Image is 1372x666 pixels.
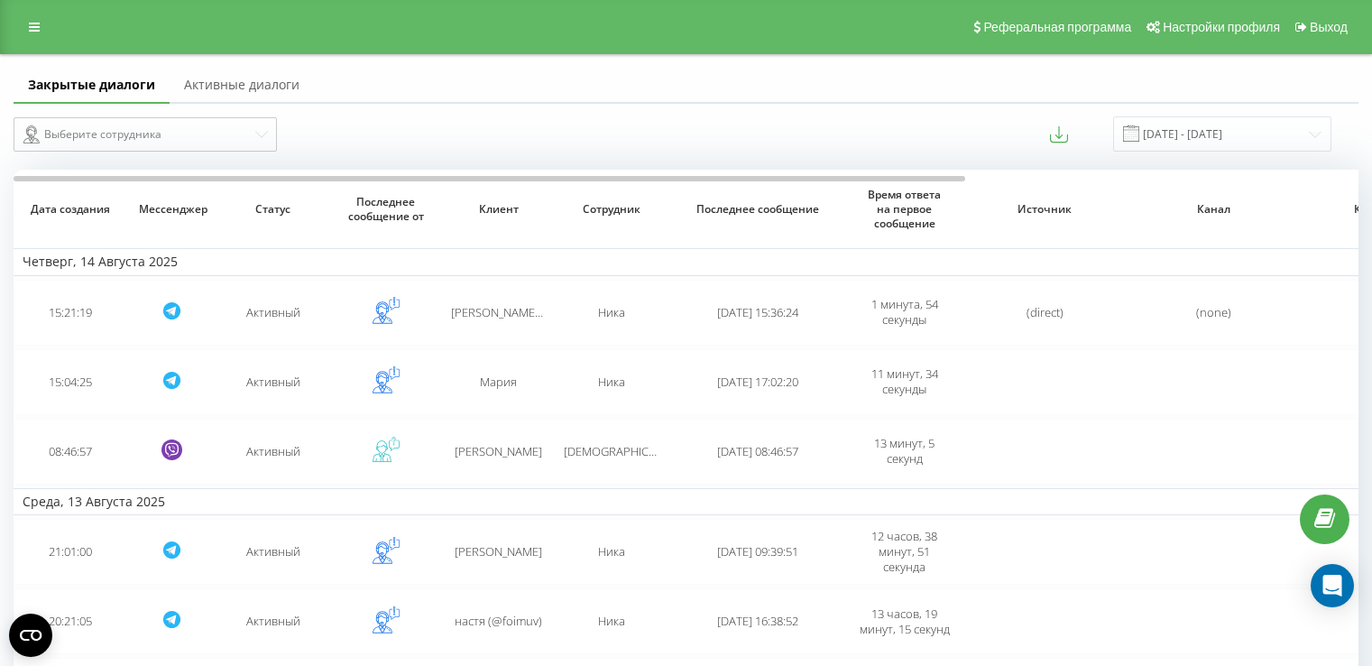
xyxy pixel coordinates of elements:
[14,349,126,415] td: 15:04:25
[1196,304,1231,320] span: (none)
[216,349,329,415] td: Активный
[14,588,126,654] td: 20:21:05
[455,613,542,629] span: настя (@foimuv)
[848,519,961,585] td: 12 часов, 38 минут, 51 секунда
[230,202,316,217] span: Статус
[848,349,961,415] td: 11 минут, 34 секунды
[455,543,542,560] span: [PERSON_NAME]
[1050,125,1068,143] button: Экспортировать сообщения
[598,304,625,320] span: Ника
[216,419,329,485] td: Активный
[717,613,798,629] span: [DATE] 16:38:52
[977,202,1112,217] span: Источник
[27,202,113,217] span: Дата создания
[717,543,798,560] span: [DATE] 09:39:51
[14,280,126,346] td: 15:21:19
[14,419,126,485] td: 08:46:57
[14,68,170,104] a: Закрытые диалоги
[170,68,314,104] a: Активные диалоги
[456,202,541,217] span: Клиент
[717,304,798,320] span: [DATE] 15:36:24
[216,519,329,585] td: Активный
[216,280,329,346] td: Активный
[1311,564,1354,607] div: Open Intercom Messenger
[568,202,654,217] span: Сотрудник
[848,280,961,346] td: 1 минута, 54 секунды
[598,543,625,560] span: Ника
[343,195,428,223] span: Последнее сообщение от
[685,202,831,217] span: Последнее сообщение
[1163,20,1280,34] span: Настройки профиля
[161,439,182,460] svg: Viber
[451,304,731,320] span: [PERSON_NAME] (@annakrav4enko) [PERSON_NAME]
[480,374,517,390] span: Мария
[848,588,961,654] td: 13 часов, 19 минут, 15 секунд
[598,613,625,629] span: Ника
[139,202,204,217] span: Мессенджер
[848,419,961,485] td: 13 минут, 5 секунд
[717,374,798,390] span: [DATE] 17:02:20
[1146,202,1281,217] span: Канал
[14,519,126,585] td: 21:01:00
[9,614,52,657] button: Open CMP widget
[455,443,542,459] span: [PERSON_NAME]
[598,374,625,390] span: Ника
[1310,20,1348,34] span: Выход
[564,443,686,459] span: [DEMOGRAPHIC_DATA]
[23,124,253,145] div: Выберите сотрудника
[1027,304,1064,320] span: (direct)
[216,588,329,654] td: Активный
[861,188,947,230] span: Время ответа на первое сообщение
[717,443,798,459] span: [DATE] 08:46:57
[983,20,1131,34] span: Реферальная программа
